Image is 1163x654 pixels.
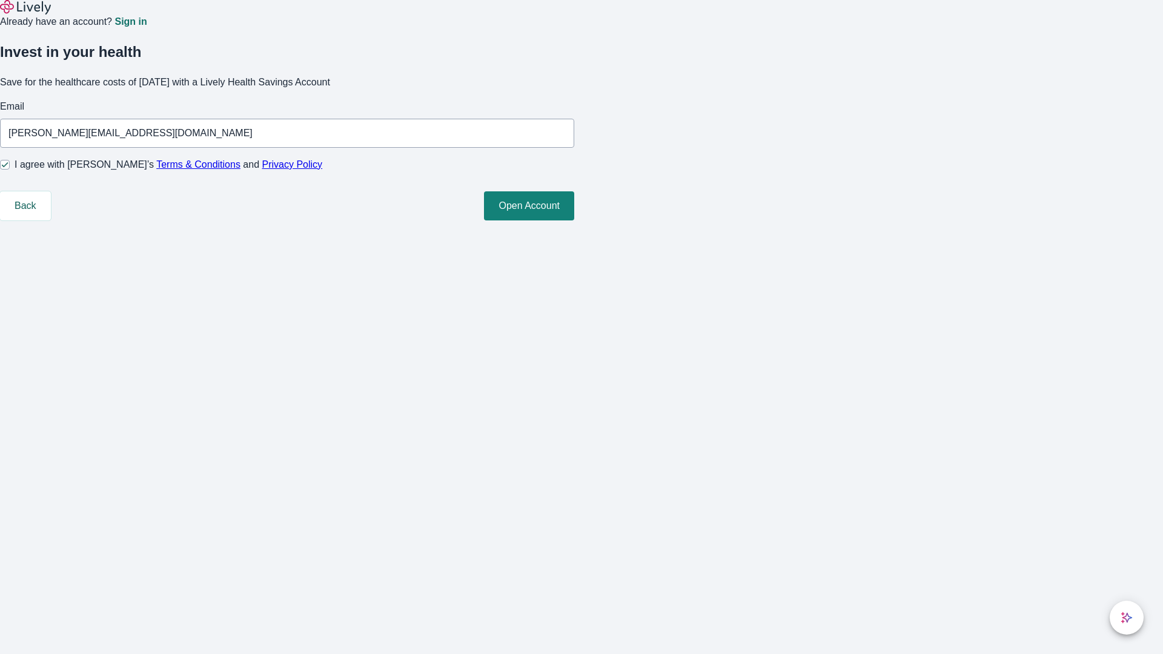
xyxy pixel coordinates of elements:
a: Terms & Conditions [156,159,240,170]
span: I agree with [PERSON_NAME]’s and [15,157,322,172]
a: Sign in [114,17,147,27]
a: Privacy Policy [262,159,323,170]
button: Open Account [484,191,574,220]
button: chat [1110,601,1144,635]
svg: Lively AI Assistant [1121,612,1133,624]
